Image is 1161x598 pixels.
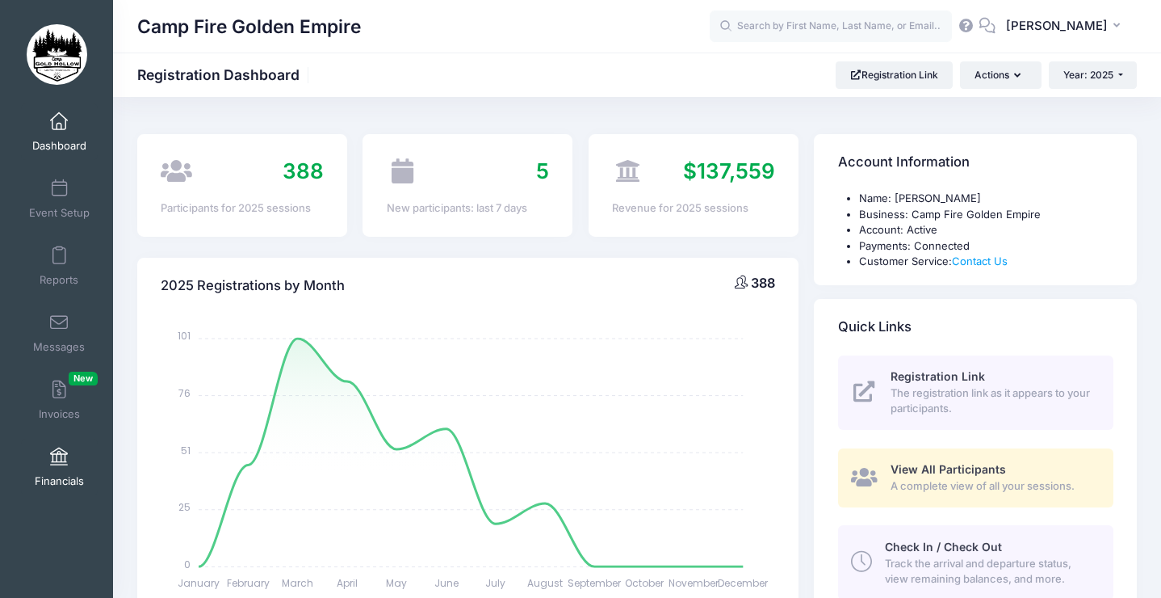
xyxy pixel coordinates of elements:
tspan: October [625,576,664,590]
span: The registration link as it appears to your participants. [891,385,1095,417]
span: 388 [751,275,775,291]
tspan: December [719,576,769,590]
span: Year: 2025 [1063,69,1113,81]
tspan: February [227,576,270,590]
div: Participants for 2025 sessions [161,200,323,217]
tspan: September [568,576,622,590]
span: 388 [283,158,324,183]
tspan: August [527,576,563,590]
h4: 2025 Registrations by Month [161,263,345,310]
a: InvoicesNew [21,372,98,428]
li: Name: [PERSON_NAME] [859,191,1113,207]
tspan: July [486,576,506,590]
a: Dashboard [21,103,98,160]
h4: Account Information [838,140,970,186]
tspan: November [669,576,719,590]
a: Registration Link The registration link as it appears to your participants. [838,356,1113,430]
span: View All Participants [891,462,1006,476]
tspan: 76 [178,386,191,400]
tspan: 0 [184,558,191,571]
span: Event Setup [29,206,90,220]
tspan: 101 [178,329,191,343]
span: Invoices [39,407,80,421]
a: Messages [21,305,98,361]
button: Actions [960,61,1041,89]
button: Year: 2025 [1049,61,1137,89]
input: Search by First Name, Last Name, or Email... [710,11,952,43]
span: Reports [40,273,78,287]
h1: Registration Dashboard [137,66,313,83]
span: Dashboard [32,139,86,153]
span: Financials [35,474,84,488]
img: Camp Fire Golden Empire [27,24,87,85]
span: [PERSON_NAME] [1006,17,1108,35]
span: Track the arrival and departure status, view remaining balances, and more. [885,556,1095,587]
a: View All Participants A complete view of all your sessions. [838,448,1113,507]
span: Messages [33,340,85,354]
tspan: January [178,576,220,590]
span: 5 [536,158,549,183]
span: New [69,372,98,385]
span: $137,559 [683,158,775,183]
tspan: May [386,576,407,590]
div: New participants: last 7 days [387,200,549,217]
a: Financials [21,439,98,495]
li: Account: Active [859,222,1113,238]
span: A complete view of all your sessions. [891,478,1095,495]
span: Check In / Check Out [885,540,1002,554]
tspan: June [434,576,459,590]
a: Contact Us [952,255,1008,267]
span: Registration Link [891,369,985,383]
a: Registration Link [836,61,953,89]
button: [PERSON_NAME] [995,8,1137,45]
h4: Quick Links [838,304,912,350]
h1: Camp Fire Golden Empire [137,8,361,45]
tspan: April [337,576,358,590]
a: Reports [21,238,98,294]
tspan: March [282,576,313,590]
div: Revenue for 2025 sessions [612,200,774,217]
tspan: 25 [178,500,191,514]
li: Customer Service: [859,254,1113,270]
a: Event Setup [21,171,98,227]
li: Payments: Connected [859,238,1113,255]
tspan: 51 [181,444,191,457]
li: Business: Camp Fire Golden Empire [859,207,1113,223]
